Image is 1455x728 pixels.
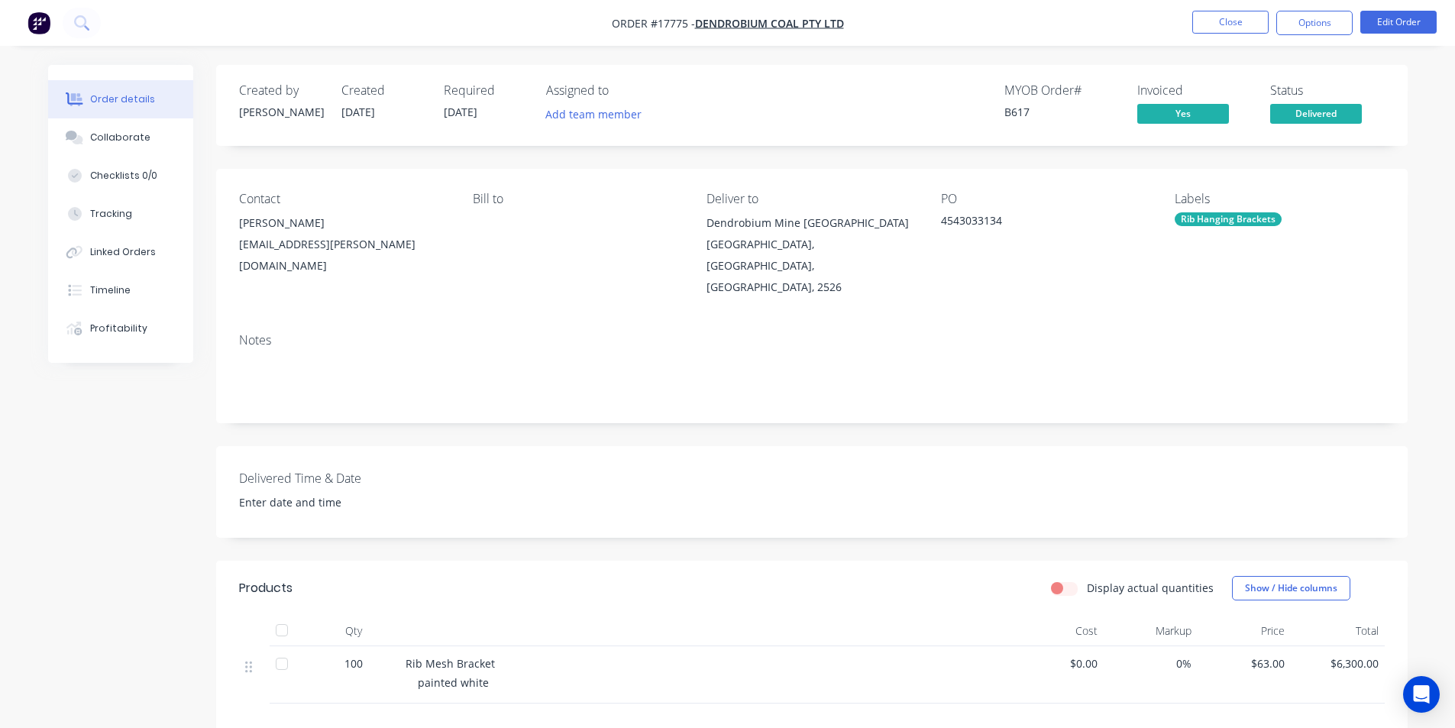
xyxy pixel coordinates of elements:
label: Delivered Time & Date [239,469,430,487]
button: Checklists 0/0 [48,157,193,195]
button: Collaborate [48,118,193,157]
button: Delivered [1270,104,1362,127]
div: Products [239,579,293,597]
button: Profitability [48,309,193,348]
label: Display actual quantities [1087,580,1214,596]
div: Rib Hanging Brackets [1175,212,1282,226]
div: Contact [239,192,448,206]
div: Profitability [90,322,147,335]
div: Created by [239,83,323,98]
span: $0.00 [1017,655,1098,671]
div: [GEOGRAPHIC_DATA], [GEOGRAPHIC_DATA], [GEOGRAPHIC_DATA], 2526 [706,234,916,298]
div: Assigned to [546,83,699,98]
div: [EMAIL_ADDRESS][PERSON_NAME][DOMAIN_NAME] [239,234,448,277]
div: B617 [1004,104,1119,120]
span: [DATE] [444,105,477,119]
button: Timeline [48,271,193,309]
button: Options [1276,11,1353,35]
button: Linked Orders [48,233,193,271]
input: Enter date and time [228,491,419,514]
button: Add team member [546,104,650,125]
button: Close [1192,11,1269,34]
span: painted white [418,675,489,690]
div: Labels [1175,192,1384,206]
span: $63.00 [1204,655,1285,671]
span: Rib Mesh Bracket [406,656,495,671]
div: Checklists 0/0 [90,169,157,183]
a: Dendrobium Coal Pty Ltd [695,16,844,31]
div: Order details [90,92,155,106]
div: Linked Orders [90,245,156,259]
div: Price [1198,616,1292,646]
div: [PERSON_NAME] [239,104,323,120]
div: [PERSON_NAME] [239,212,448,234]
div: MYOB Order # [1004,83,1119,98]
div: 4543033134 [941,212,1132,234]
div: Timeline [90,283,131,297]
div: Dendrobium Mine [GEOGRAPHIC_DATA] [706,212,916,234]
div: Markup [1104,616,1198,646]
div: Created [341,83,425,98]
span: 100 [344,655,363,671]
img: Factory [27,11,50,34]
button: Edit Order [1360,11,1437,34]
div: Collaborate [90,131,150,144]
div: Total [1291,616,1385,646]
div: Status [1270,83,1385,98]
button: Add team member [537,104,649,125]
div: Deliver to [706,192,916,206]
div: [PERSON_NAME][EMAIL_ADDRESS][PERSON_NAME][DOMAIN_NAME] [239,212,448,277]
div: Bill to [473,192,682,206]
div: Qty [308,616,399,646]
div: Tracking [90,207,132,221]
div: Cost [1010,616,1104,646]
div: Open Intercom Messenger [1403,676,1440,713]
span: Yes [1137,104,1229,123]
button: Order details [48,80,193,118]
span: 0% [1110,655,1191,671]
div: Notes [239,333,1385,348]
div: Required [444,83,528,98]
span: [DATE] [341,105,375,119]
div: Invoiced [1137,83,1252,98]
div: Dendrobium Mine [GEOGRAPHIC_DATA][GEOGRAPHIC_DATA], [GEOGRAPHIC_DATA], [GEOGRAPHIC_DATA], 2526 [706,212,916,298]
span: $6,300.00 [1297,655,1379,671]
button: Tracking [48,195,193,233]
div: PO [941,192,1150,206]
button: Show / Hide columns [1232,576,1350,600]
span: Order #17775 - [612,16,695,31]
span: Delivered [1270,104,1362,123]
